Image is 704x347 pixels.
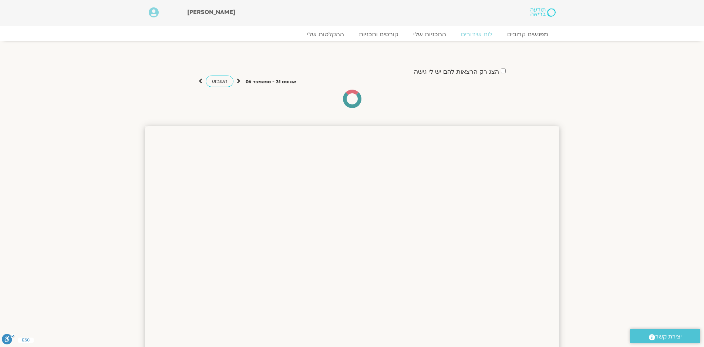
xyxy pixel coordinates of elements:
span: [PERSON_NAME] [187,8,235,16]
span: השבוע [212,78,228,85]
a: מפגשים קרובים [500,31,556,38]
p: אוגוסט 31 - ספטמבר 06 [246,78,296,86]
span: יצירת קשר [655,332,682,342]
a: התכניות שלי [406,31,454,38]
label: הצג רק הרצאות להם יש לי גישה [414,69,499,75]
a: יצירת קשר [630,329,700,343]
a: קורסים ותכניות [351,31,406,38]
nav: Menu [149,31,556,38]
a: השבוע [206,76,233,87]
a: לוח שידורים [454,31,500,38]
a: ההקלטות שלי [300,31,351,38]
